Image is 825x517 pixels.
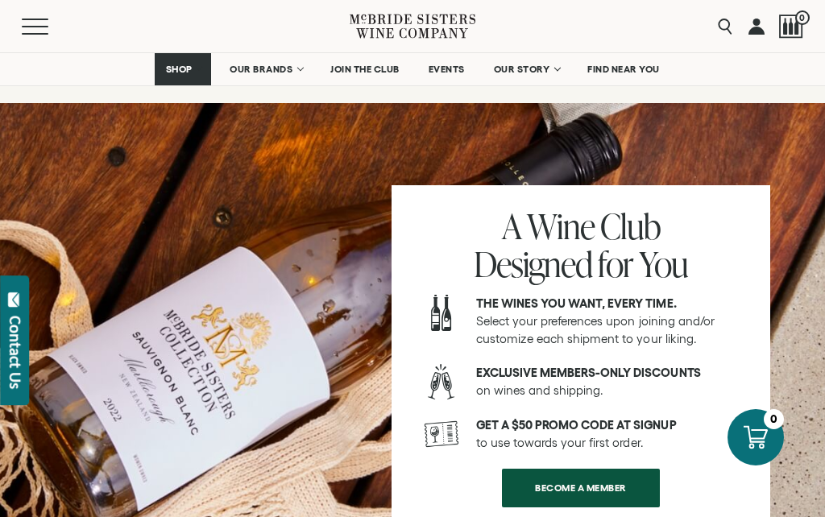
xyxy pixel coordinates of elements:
[577,53,670,85] a: FIND NEAR YOU
[764,409,784,429] div: 0
[476,364,738,399] p: on wines and shipping.
[527,202,594,250] span: Wine
[795,10,810,25] span: 0
[22,19,80,35] button: Mobile Menu Trigger
[502,202,521,250] span: A
[320,53,410,85] a: JOIN THE CLUB
[429,64,465,75] span: EVENTS
[494,64,550,75] span: OUR STORY
[165,64,193,75] span: SHOP
[330,64,400,75] span: JOIN THE CLUB
[476,296,677,310] strong: The wines you want, every time.
[600,202,660,250] span: Club
[474,240,591,287] span: Designed
[476,416,738,452] p: to use towards your first order.
[507,472,655,503] span: BECOME A MEMBER
[418,53,475,85] a: EVENTS
[155,53,211,85] a: SHOP
[7,316,23,389] div: Contact Us
[502,469,660,507] a: BECOME A MEMBER
[476,418,677,432] strong: GET A $50 PROMO CODE AT SIGNUP
[219,53,312,85] a: OUR BRANDS
[587,64,660,75] span: FIND NEAR YOU
[476,366,701,379] strong: Exclusive members-only discounts
[639,240,687,287] span: You
[230,64,292,75] span: OUR BRANDS
[483,53,570,85] a: OUR STORY
[598,240,632,287] span: for
[476,295,738,348] p: Select your preferences upon joining and/or customize each shipment to your liking.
